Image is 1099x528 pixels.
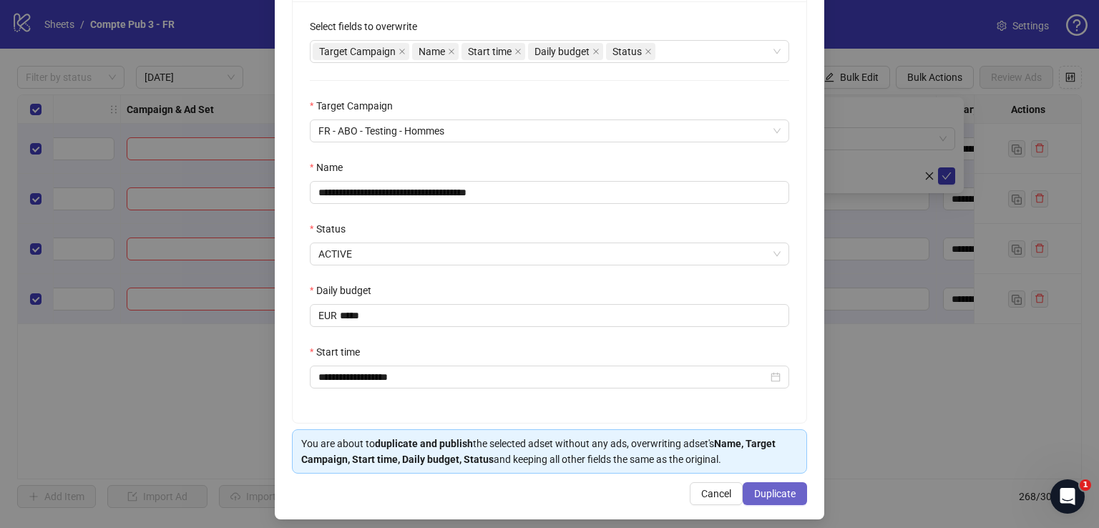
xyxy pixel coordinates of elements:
[514,48,522,55] span: close
[399,48,406,55] span: close
[310,160,352,175] label: Name
[340,305,788,326] input: Daily budget
[645,48,652,55] span: close
[310,98,402,114] label: Target Campaign
[592,48,600,55] span: close
[310,221,355,237] label: Status
[743,482,807,505] button: Duplicate
[1080,479,1091,491] span: 1
[310,283,381,298] label: Daily budget
[313,43,409,60] span: Target Campaign
[448,48,455,55] span: close
[606,43,655,60] span: Status
[310,344,369,360] label: Start time
[528,43,603,60] span: Daily budget
[1050,479,1085,514] iframe: Intercom live chat
[318,369,768,385] input: Start time
[612,44,642,59] span: Status
[701,488,731,499] span: Cancel
[534,44,590,59] span: Daily budget
[318,243,781,265] span: ACTIVE
[461,43,525,60] span: Start time
[301,438,776,465] strong: Name, Target Campaign, Start time, Daily budget, Status
[310,181,789,204] input: Name
[301,436,798,467] div: You are about to the selected adset without any ads, overwriting adset's and keeping all other fi...
[468,44,512,59] span: Start time
[375,438,473,449] strong: duplicate and publish
[754,488,796,499] span: Duplicate
[310,19,426,34] label: Select fields to overwrite
[690,482,743,505] button: Cancel
[419,44,445,59] span: Name
[412,43,459,60] span: Name
[319,44,396,59] span: Target Campaign
[318,120,781,142] span: FR - ABO - Testing - Hommes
